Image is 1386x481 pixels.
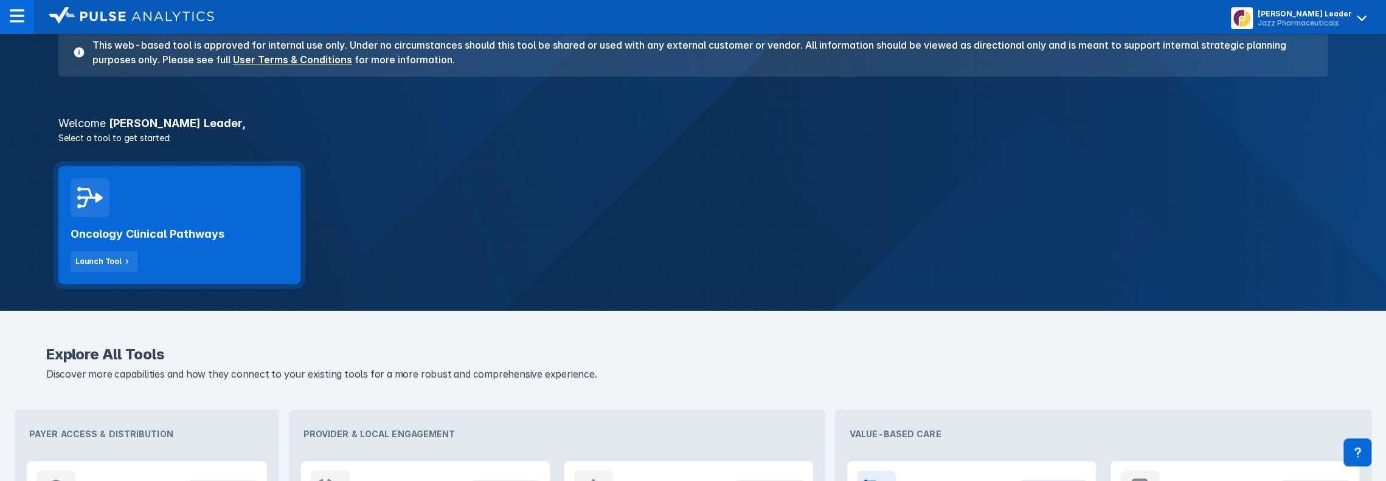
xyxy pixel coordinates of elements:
[51,118,1335,129] h3: [PERSON_NAME] Leader ,
[46,367,1340,382] p: Discover more capabilities and how they connect to your existing tools for a more robust and comp...
[34,7,214,27] a: logo
[71,227,224,241] h2: Oncology Clinical Pathways
[71,251,137,272] button: Launch Tool
[10,9,24,23] img: menu--horizontal.svg
[58,117,106,130] span: Welcome
[58,166,300,284] a: Oncology Clinical PathwaysLaunch Tool
[75,256,122,267] div: Launch Tool
[51,131,1335,144] p: Select a tool to get started:
[49,7,214,24] img: logo
[19,414,274,454] div: Payer Access & Distribution
[840,414,1367,454] div: Value-Based Care
[1258,18,1352,27] div: Jazz Pharmaceuticals
[46,347,1340,362] h2: Explore All Tools
[1233,10,1250,27] img: menu button
[1258,9,1352,18] div: [PERSON_NAME] Leader
[233,54,352,66] a: User Terms & Conditions
[294,414,820,454] div: Provider & Local Engagement
[85,38,1313,67] h3: This web-based tool is approved for internal use only. Under no circumstances should this tool be...
[1343,438,1371,466] div: Contact Support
